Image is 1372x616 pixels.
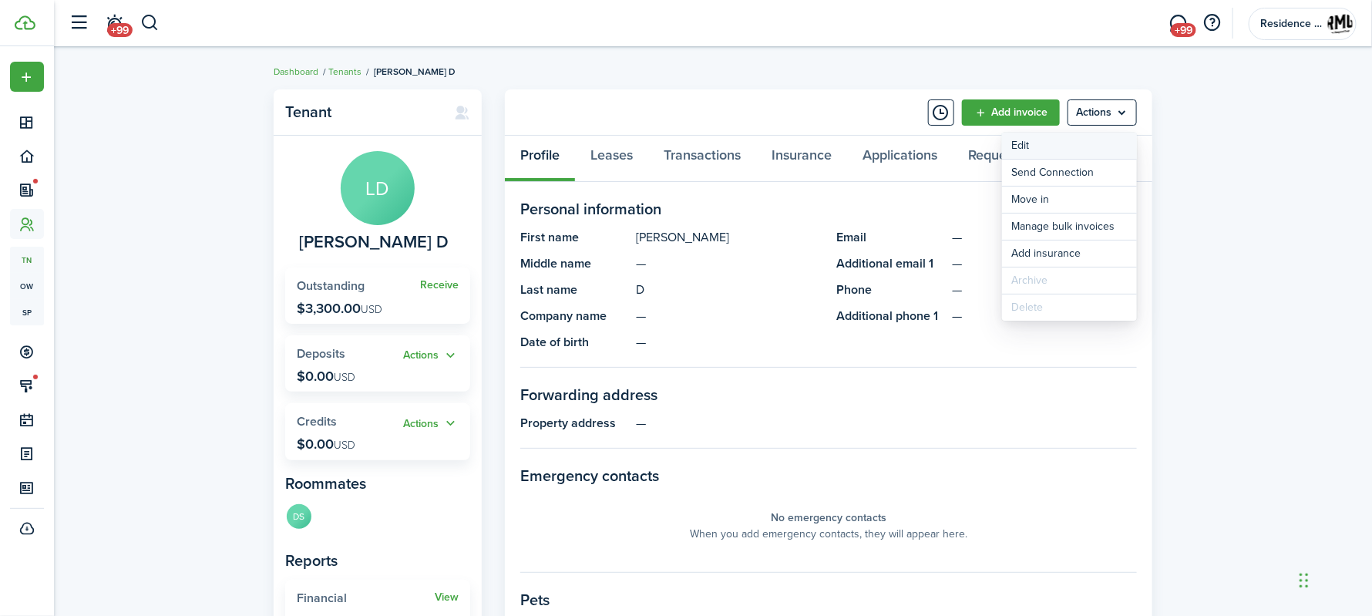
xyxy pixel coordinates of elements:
span: [PERSON_NAME] D [374,65,456,79]
panel-main-title: Email [836,228,944,247]
panel-main-title: Additional phone 1 [836,307,944,325]
panel-main-description: — [636,414,1137,433]
a: tn [10,247,44,273]
button: Actions [403,415,459,433]
panel-main-placeholder-description: When you add emergency contacts, they will appear here. [690,526,967,542]
a: Tenants [328,65,361,79]
span: Deposits [297,345,345,362]
span: USD [334,437,355,453]
button: Search [140,10,160,36]
a: Applications [847,136,953,182]
p: $0.00 [297,369,355,384]
span: USD [361,301,382,318]
a: Move in [1002,187,1137,213]
panel-main-description: — [636,307,821,325]
panel-main-title: Company name [520,307,628,325]
p: $3,300.00 [297,301,382,316]
menu-btn: Actions [1068,99,1137,126]
panel-main-subtitle: Reports [285,549,470,572]
a: Messaging [1164,4,1193,43]
a: Dashboard [274,65,318,79]
button: Open resource center [1199,10,1226,36]
panel-main-description: [PERSON_NAME] [636,228,821,247]
panel-main-title: Property address [520,414,628,433]
a: Receive [420,279,459,291]
span: Lyndsi D [299,233,449,252]
span: +99 [1171,23,1196,37]
span: Residence Management Group, LLC [1260,19,1322,29]
panel-main-section-title: Emergency contacts [520,464,1137,487]
button: Send Connection [1002,160,1137,186]
panel-main-title: Last name [520,281,628,299]
panel-main-section-title: Pets [520,588,1137,611]
a: Notifications [100,4,129,43]
button: Open menu [403,347,459,365]
panel-main-placeholder-title: No emergency contacts [771,510,886,526]
span: USD [334,369,355,385]
a: sp [10,299,44,325]
button: Actions [403,347,459,365]
a: View [435,591,459,604]
button: Open menu [403,415,459,433]
panel-main-subtitle: Roommates [285,472,470,495]
avatar-text: DS [287,504,311,529]
avatar-text: LD [341,151,415,225]
button: Open sidebar [65,8,94,38]
panel-main-title: First name [520,228,628,247]
panel-main-section-title: Forwarding address [520,383,1137,406]
button: Open menu [10,62,44,92]
a: Edit [1002,133,1137,159]
panel-main-description: D [636,281,821,299]
panel-main-title: Middle name [520,254,628,273]
a: ow [10,273,44,299]
a: Requests [953,136,1039,182]
button: Timeline [928,99,954,126]
a: Transactions [648,136,756,182]
img: TenantCloud [15,15,35,30]
a: Manage bulk invoices [1002,214,1137,240]
button: Add insurance [1002,241,1137,267]
a: Insurance [756,136,847,182]
span: +99 [107,23,133,37]
span: Outstanding [297,277,365,295]
panel-main-description: — [636,333,821,352]
div: Drag [1300,557,1309,604]
panel-main-title: Tenant [285,103,439,121]
a: Leases [575,136,648,182]
panel-main-description: — [636,254,821,273]
panel-main-title: Date of birth [520,333,628,352]
img: Residence Management Group, LLC [1328,12,1353,36]
a: DS [285,503,313,534]
span: Credits [297,412,337,430]
widget-stats-title: Financial [297,591,435,605]
iframe: Chat Widget [1295,542,1372,616]
panel-main-title: Additional email 1 [836,254,944,273]
panel-main-section-title: Personal information [520,197,1137,220]
panel-main-title: Phone [836,281,944,299]
p: $0.00 [297,436,355,452]
button: Open menu [1068,99,1137,126]
a: Add invoice [962,99,1060,126]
